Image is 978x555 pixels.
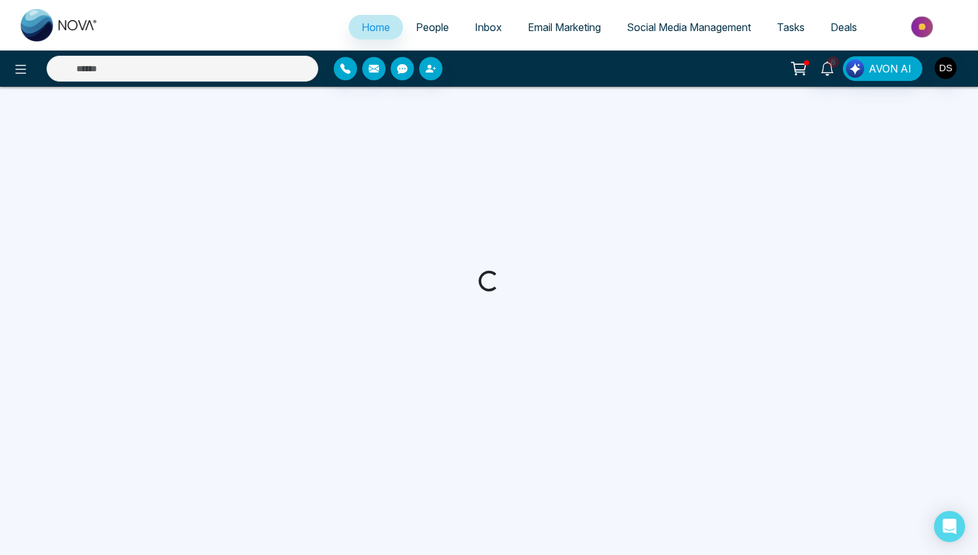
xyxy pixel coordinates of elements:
[876,12,970,41] img: Market-place.gif
[614,15,764,40] a: Social Media Management
[869,61,911,76] span: AVON AI
[764,15,818,40] a: Tasks
[777,21,805,34] span: Tasks
[812,56,843,79] a: 6
[21,9,98,41] img: Nova CRM Logo
[475,21,502,34] span: Inbox
[827,56,839,68] span: 6
[349,15,403,40] a: Home
[846,60,864,78] img: Lead Flow
[416,21,449,34] span: People
[528,21,601,34] span: Email Marketing
[818,15,870,40] a: Deals
[934,511,965,542] div: Open Intercom Messenger
[515,15,614,40] a: Email Marketing
[462,15,515,40] a: Inbox
[627,21,751,34] span: Social Media Management
[362,21,390,34] span: Home
[831,21,857,34] span: Deals
[403,15,462,40] a: People
[843,56,922,81] button: AVON AI
[935,57,957,79] img: User Avatar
